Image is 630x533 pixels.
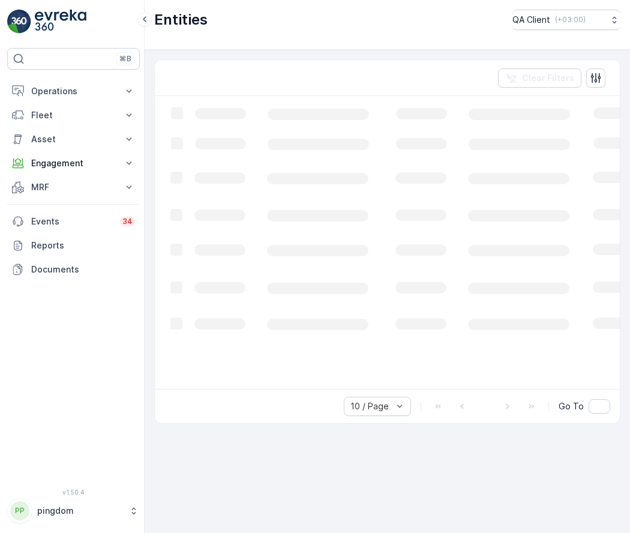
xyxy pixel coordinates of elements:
[10,501,29,520] div: PP
[7,209,140,233] a: Events34
[7,175,140,199] button: MRF
[7,489,140,496] span: v 1.50.4
[31,85,116,97] p: Operations
[522,72,574,84] p: Clear Filters
[7,233,140,257] a: Reports
[7,151,140,175] button: Engagement
[498,68,581,88] button: Clear Filters
[7,498,140,523] button: PPpingdom
[7,10,31,34] img: logo
[555,15,586,25] p: ( +03:00 )
[7,127,140,151] button: Asset
[154,10,208,29] p: Entities
[122,217,133,226] p: 34
[7,79,140,103] button: Operations
[512,14,550,26] p: QA Client
[119,54,131,64] p: ⌘B
[31,263,135,276] p: Documents
[559,400,584,412] span: Go To
[31,109,116,121] p: Fleet
[7,103,140,127] button: Fleet
[37,505,123,517] p: pingdom
[31,215,113,227] p: Events
[31,157,116,169] p: Engagement
[35,10,86,34] img: logo_light-DOdMpM7g.png
[31,133,116,145] p: Asset
[31,239,135,251] p: Reports
[7,257,140,282] a: Documents
[512,10,620,30] button: QA Client(+03:00)
[31,181,116,193] p: MRF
